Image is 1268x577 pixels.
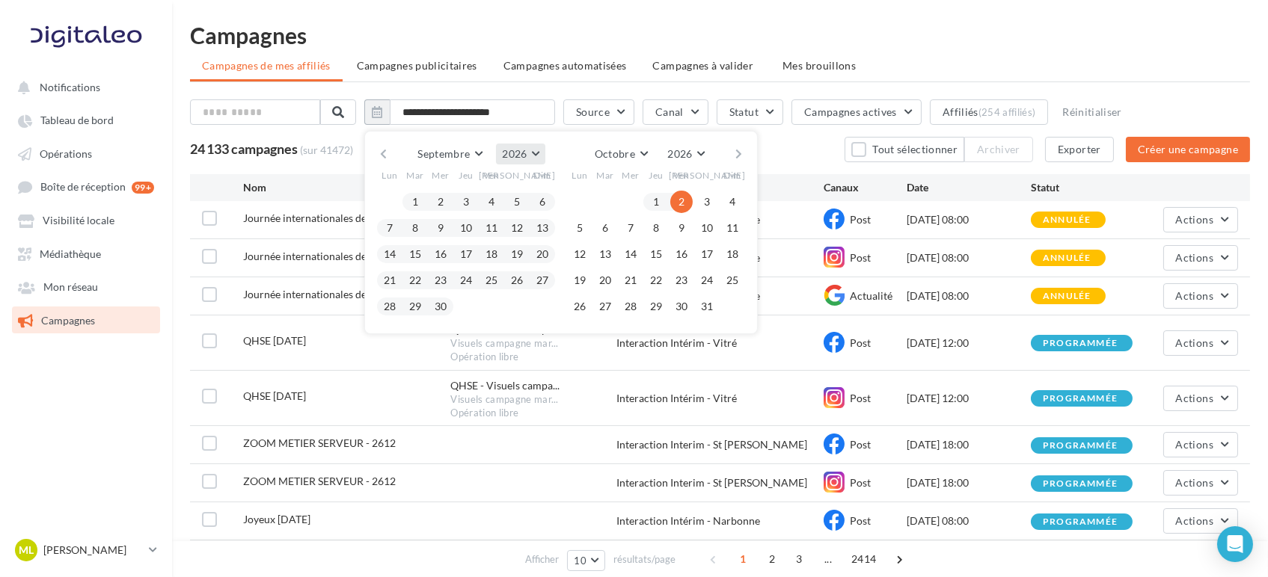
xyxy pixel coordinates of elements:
[721,243,744,265] button: 18
[1176,514,1213,527] span: Actions
[417,147,470,160] span: Septembre
[533,169,551,182] span: Dim
[907,513,1031,528] div: [DATE] 08:00
[721,191,744,213] button: 4
[1163,283,1238,309] button: Actions
[907,180,1031,195] div: Date
[907,336,1031,351] div: [DATE] 12:00
[379,269,401,291] button: 21
[850,336,871,349] span: Post
[190,141,298,157] span: 24 133 campagnes
[594,295,616,318] button: 27
[480,217,503,239] button: 11
[791,99,922,125] button: Campagnes actives
[616,336,824,351] div: Interaction Intérim - Vitré
[645,191,667,213] button: 1
[455,191,477,213] button: 3
[594,243,616,265] button: 13
[1043,339,1118,348] div: programmée
[429,295,452,318] button: 30
[243,212,401,224] span: Journée internationales des forêts
[619,295,642,318] button: 28
[569,217,591,239] button: 5
[731,547,755,571] span: 1
[850,289,892,302] span: Actualité
[907,212,1031,227] div: [DATE] 08:00
[9,173,163,200] a: Boîte de réception 99+
[429,217,452,239] button: 9
[243,436,396,449] span: ZOOM METIER SERVEUR - 2612
[531,243,554,265] button: 20
[1045,137,1114,162] button: Exporter
[243,389,306,402] span: QHSE JANVIER 2026
[9,73,157,100] button: Notifications
[243,288,401,300] span: Journée internationales des forêts
[1163,245,1238,271] button: Actions
[1163,207,1238,232] button: Actions
[619,269,642,291] button: 21
[404,295,426,318] button: 29
[850,251,871,264] span: Post
[670,243,693,265] button: 16
[40,114,114,127] span: Tableau de bord
[653,58,754,73] span: Campagnes à valider
[569,269,591,291] button: 19
[1163,432,1238,457] button: Actions
[1043,441,1118,451] div: programmée
[1176,213,1213,226] span: Actions
[1043,517,1118,527] div: programmée
[930,99,1048,125] button: Affiliés(254 affiliés)
[596,169,614,182] span: Mar
[411,144,488,164] button: Septembre
[907,250,1031,265] div: [DATE] 08:00
[404,217,426,239] button: 8
[907,475,1031,490] div: [DATE] 18:00
[850,514,871,527] span: Post
[479,169,556,182] span: [PERSON_NAME]
[907,437,1031,452] div: [DATE] 18:00
[816,547,840,571] span: ...
[1176,251,1213,264] span: Actions
[9,106,163,133] a: Tableau de bord
[379,295,401,318] button: 28
[41,314,95,327] span: Campagnes
[782,59,856,72] span: Mes brouillons
[404,191,426,213] button: 1
[379,217,401,239] button: 7
[480,269,503,291] button: 25
[907,288,1031,303] div: [DATE] 08:00
[723,169,741,182] span: Dim
[506,217,528,239] button: 12
[379,243,401,265] button: 14
[613,552,676,567] span: résultats/page
[1163,330,1238,356] button: Actions
[1176,289,1213,302] span: Actions
[804,105,897,118] span: Campagnes actives
[670,269,693,291] button: 23
[243,334,306,347] span: QHSE JANVIER 2026
[721,217,744,239] button: 11
[450,407,616,420] div: Opération libre
[243,180,450,195] div: Nom
[696,243,718,265] button: 17
[531,191,554,213] button: 6
[907,391,1031,406] div: [DATE] 12:00
[1163,508,1238,534] button: Actions
[40,147,92,160] span: Opérations
[243,475,396,487] span: ZOOM METIER SERVEUR - 2612
[43,281,98,294] span: Mon réseau
[382,169,398,182] span: Lun
[502,147,527,160] span: 2026
[619,217,642,239] button: 7
[670,295,693,318] button: 30
[964,137,1033,162] button: Archiver
[459,169,474,182] span: Jeu
[645,295,667,318] button: 29
[645,243,667,265] button: 15
[40,81,100,93] span: Notifications
[503,59,627,72] span: Campagnes automatisées
[9,140,163,167] a: Opérations
[243,513,310,525] span: Joyeux noël
[787,547,811,571] span: 3
[429,269,452,291] button: 23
